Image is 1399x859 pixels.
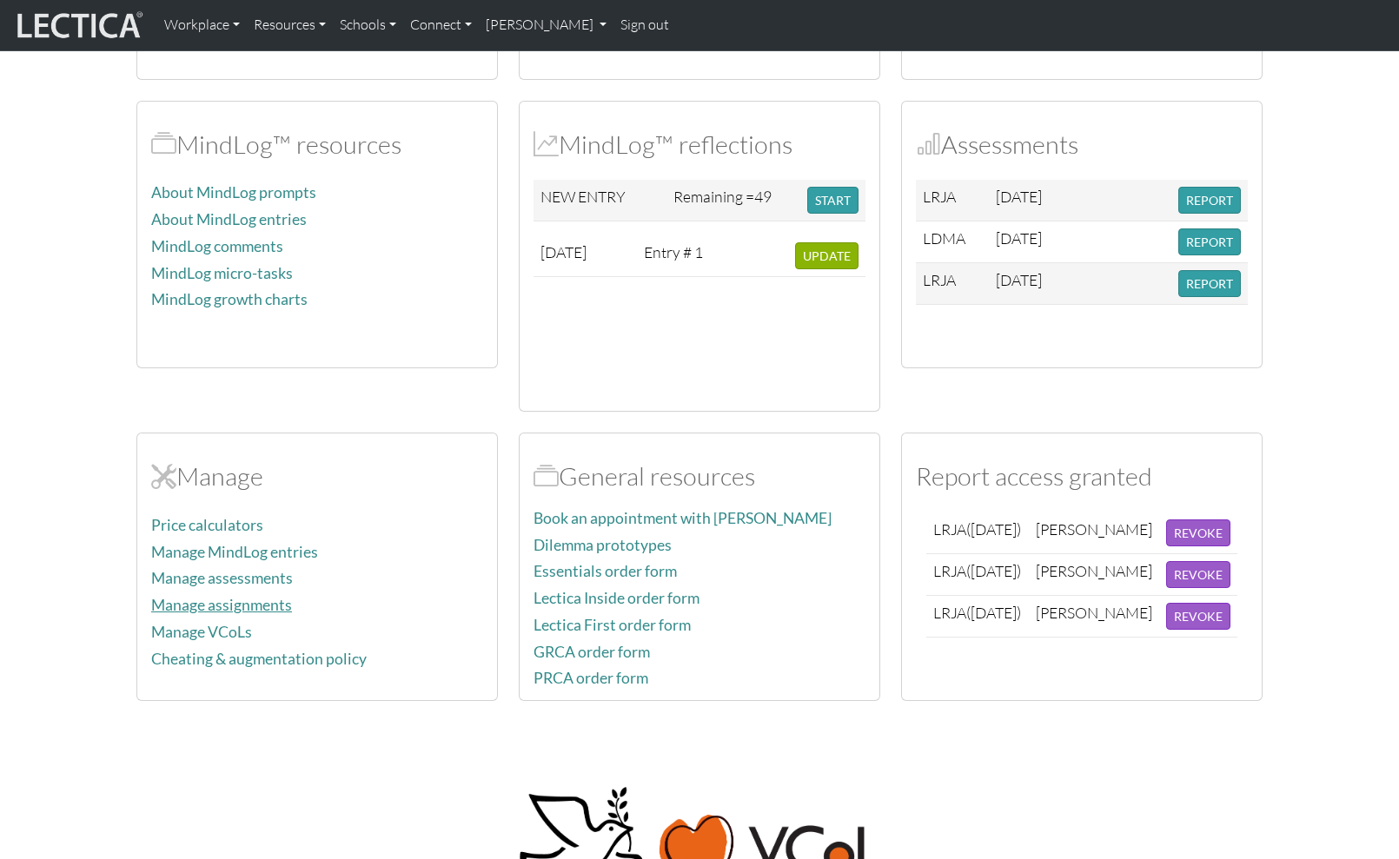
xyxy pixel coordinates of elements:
[534,509,832,527] a: Book an appointment with [PERSON_NAME]
[966,603,1021,622] span: ([DATE])
[966,561,1021,580] span: ([DATE])
[151,460,176,492] span: Manage
[534,129,865,160] h2: MindLog™ reflections
[926,595,1029,637] td: LRJA
[151,183,316,202] a: About MindLog prompts
[926,553,1029,595] td: LRJA
[534,129,559,160] span: MindLog
[916,129,1248,160] h2: Assessments
[151,516,263,534] a: Price calculators
[916,461,1248,492] h2: Report access granted
[1178,228,1241,255] button: REPORT
[1178,187,1241,214] button: REPORT
[333,7,403,43] a: Schools
[151,264,293,282] a: MindLog micro-tasks
[151,543,318,561] a: Manage MindLog entries
[151,129,483,160] h2: MindLog™ resources
[996,187,1042,206] span: [DATE]
[916,129,941,160] span: Assessments
[996,228,1042,248] span: [DATE]
[151,569,293,587] a: Manage assessments
[926,512,1029,554] td: LRJA
[966,519,1021,539] span: ([DATE])
[534,643,650,661] a: GRCA order form
[151,461,483,492] h2: Manage
[803,248,851,263] span: UPDATE
[795,242,859,269] button: UPDATE
[534,562,677,580] a: Essentials order form
[534,536,672,554] a: Dilemma prototypes
[916,221,989,263] td: LDMA
[1166,519,1230,546] button: REVOKE
[1166,603,1230,630] button: REVOKE
[479,7,613,43] a: [PERSON_NAME]
[534,180,666,221] td: NEW ENTRY
[916,263,989,305] td: LRJA
[151,650,367,668] a: Cheating & augmentation policy
[1036,603,1152,623] div: [PERSON_NAME]
[534,589,699,607] a: Lectica Inside order form
[13,9,143,42] img: lecticalive
[151,290,308,308] a: MindLog growth charts
[540,242,587,261] span: [DATE]
[247,7,333,43] a: Resources
[534,461,865,492] h2: General resources
[916,180,989,221] td: LRJA
[151,237,283,255] a: MindLog comments
[613,7,676,43] a: Sign out
[807,187,859,214] button: START
[403,7,479,43] a: Connect
[1166,561,1230,588] button: REVOKE
[1178,270,1241,297] button: REPORT
[151,129,176,160] span: MindLog™ resources
[157,7,247,43] a: Workplace
[534,669,648,687] a: PRCA order form
[754,187,772,206] span: 49
[1036,561,1152,581] div: [PERSON_NAME]
[666,180,800,221] td: Remaining =
[996,270,1042,289] span: [DATE]
[637,235,715,277] td: Entry # 1
[534,460,559,492] span: Resources
[151,623,252,641] a: Manage VCoLs
[151,210,307,228] a: About MindLog entries
[1036,519,1152,539] div: [PERSON_NAME]
[534,616,691,634] a: Lectica First order form
[151,596,292,614] a: Manage assignments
